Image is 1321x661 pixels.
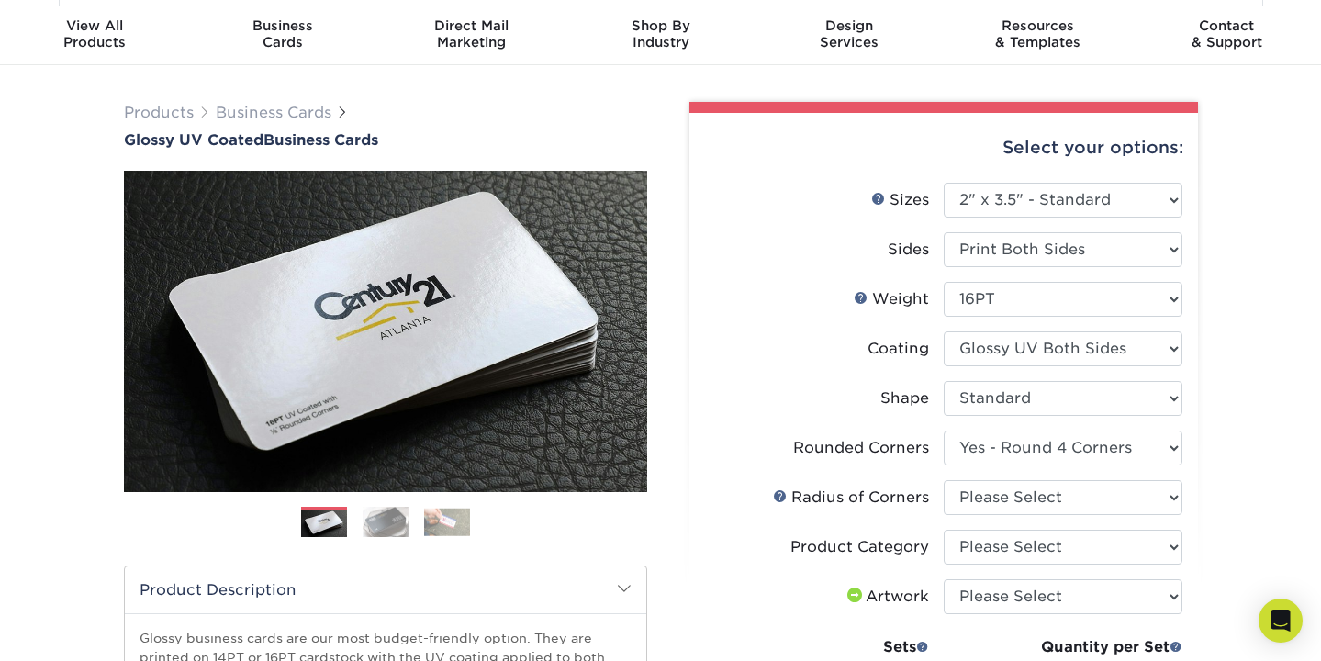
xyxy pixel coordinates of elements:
span: Direct Mail [377,17,566,34]
a: Contact& Support [1132,6,1321,65]
div: Sizes [871,189,929,211]
div: Industry [566,17,756,50]
div: & Templates [944,17,1133,50]
div: Services [755,17,944,50]
div: Rounded Corners [793,437,929,459]
span: Business [189,17,378,34]
a: Glossy UV CoatedBusiness Cards [124,131,647,149]
a: Products [124,104,194,121]
div: Shape [880,387,929,409]
img: Business Cards 03 [424,508,470,536]
span: Contact [1132,17,1321,34]
img: Business Cards 01 [301,500,347,546]
div: Quantity per Set [944,636,1182,658]
div: Weight [854,288,929,310]
div: Radius of Corners [773,487,929,509]
a: DesignServices [755,6,944,65]
div: Open Intercom Messenger [1259,599,1303,643]
span: Resources [944,17,1133,34]
div: Cards [189,17,378,50]
div: Sides [888,239,929,261]
div: Marketing [377,17,566,50]
a: Business Cards [216,104,331,121]
span: Design [755,17,944,34]
a: Shop ByIndustry [566,6,756,65]
a: BusinessCards [189,6,378,65]
div: Select your options: [704,113,1183,183]
div: Coating [868,338,929,360]
div: Artwork [844,586,929,608]
div: Product Category [790,536,929,558]
div: Sets [782,636,929,658]
a: Resources& Templates [944,6,1133,65]
a: Direct MailMarketing [377,6,566,65]
span: Glossy UV Coated [124,131,263,149]
h1: Business Cards [124,131,647,149]
h2: Product Description [125,566,646,613]
img: Glossy UV Coated 01 [124,70,647,593]
span: Shop By [566,17,756,34]
img: Business Cards 02 [363,506,409,538]
div: & Support [1132,17,1321,50]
